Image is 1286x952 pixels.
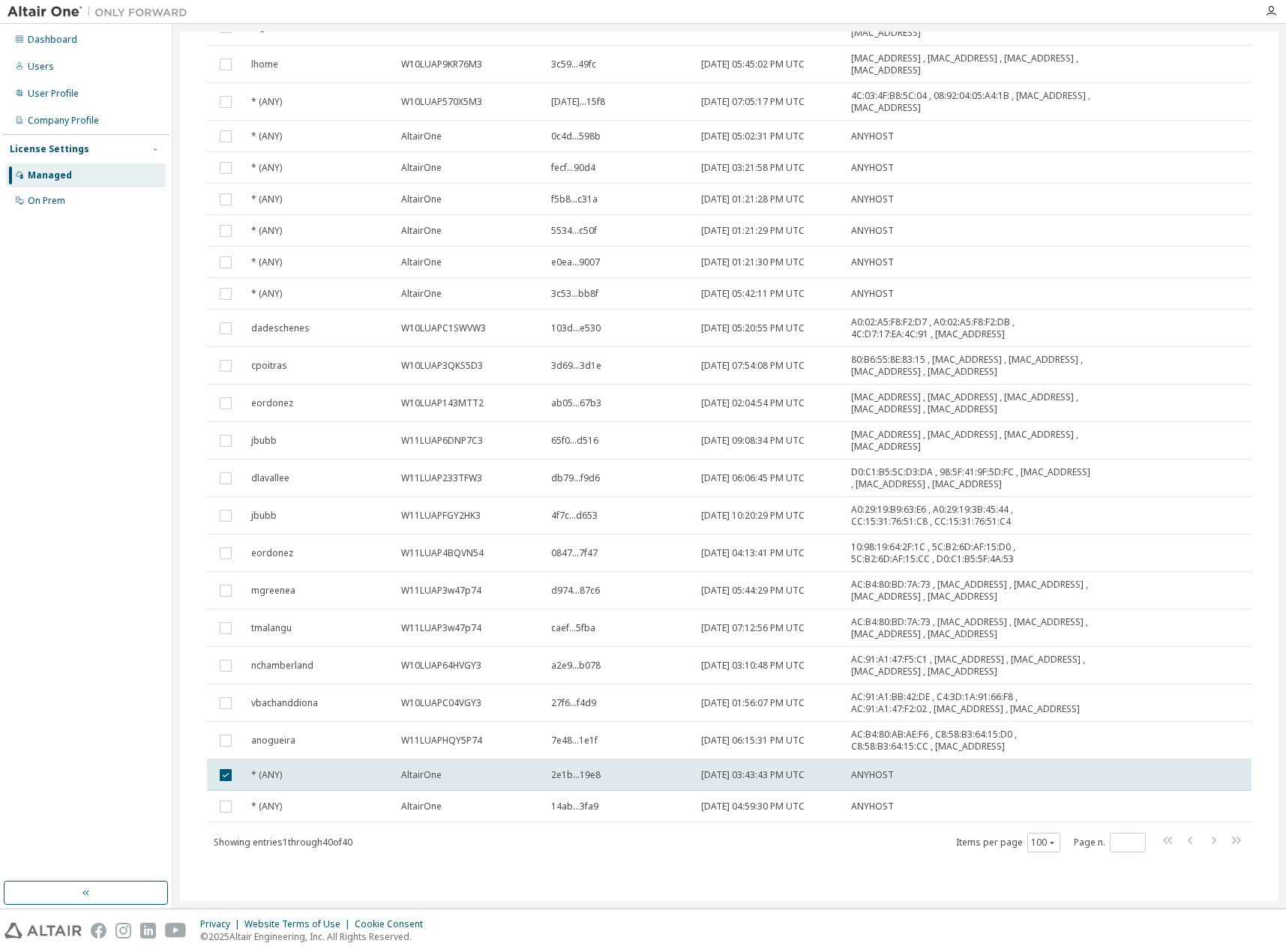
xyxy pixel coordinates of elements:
span: [DATE] 05:42:11 PM UTC [701,288,805,300]
span: ANYHOST [851,769,894,781]
span: 2e1b...19e8 [551,769,601,781]
span: Items per page [956,833,1060,852]
img: facebook.svg [91,923,106,939]
span: fecf...90d4 [551,162,595,174]
span: AltairOne [401,225,442,237]
span: [DATE] 07:12:56 PM UTC [701,622,805,634]
span: [DATE] 01:21:29 PM UTC [701,225,805,237]
span: [DATE] 01:21:28 PM UTC [701,193,805,205]
span: d974...87c6 [551,585,600,597]
span: [DATE] 06:06:45 PM UTC [701,472,805,484]
span: * (ANY) [251,256,282,268]
span: W11LUAP6DNP7C3 [401,435,483,447]
span: db79...f9d6 [551,472,600,484]
span: AC:91:A1:BB:42:DE , C4:3D:1A:91:66:F8 , AC:91:A1:47:F2:02 , [MAC_ADDRESS] , [MAC_ADDRESS] [851,691,1090,715]
span: * (ANY) [251,96,282,108]
span: ANYHOST [851,288,894,300]
div: Managed [28,169,72,181]
span: caef...5fba [551,622,595,634]
span: * (ANY) [251,288,282,300]
span: [MAC_ADDRESS] , [MAC_ADDRESS] , [MAC_ADDRESS] , [MAC_ADDRESS] [851,52,1090,76]
p: © 2025 Altair Engineering, Inc. All Rights Reserved. [200,930,432,943]
span: [DATE] 10:20:29 PM UTC [701,510,805,522]
span: AC:B4:80:AB:AE:F6 , C8:58:B3:64:15:D0 , C8:58:B3:64:15:CC , [MAC_ADDRESS] [851,729,1090,753]
div: On Prem [28,195,65,207]
span: [DATE] 03:10:48 PM UTC [701,660,805,672]
span: dlavallee [251,472,289,484]
span: [DATE] 01:21:30 PM UTC [701,256,805,268]
span: ANYHOST [851,801,894,813]
span: 3d69...3d1e [551,360,601,372]
div: Company Profile [28,115,99,127]
span: W10LUAP64HVGY3 [401,660,481,672]
span: 14ab...3fa9 [551,801,598,813]
div: Dashboard [28,34,77,46]
span: ANYHOST [851,162,894,174]
span: 10:98:19:64:2F:1C , 5C:B2:6D:AF:15:D0 , 5C:B2:6D:AF:15:CC , D0:C1:B5:5F:4A:53 [851,541,1090,565]
span: [DATE] 01:56:07 PM UTC [701,697,805,709]
span: [DATE] 05:45:02 PM UTC [701,58,805,70]
span: eordonez [251,397,293,409]
span: mgreenea [251,585,295,597]
span: AltairOne [401,162,442,174]
span: [DATE] 09:08:34 PM UTC [701,435,805,447]
div: Cookie Consent [355,918,432,930]
span: eordonez [251,547,293,559]
span: W11LUAP4BQVN54 [401,547,484,559]
span: AC:B4:80:BD:7A:73 , [MAC_ADDRESS] , [MAC_ADDRESS] , [MAC_ADDRESS] , [MAC_ADDRESS] [851,616,1090,640]
span: tmalangu [251,622,292,634]
span: anogueira [251,735,295,747]
span: [DATE]...15f8 [551,96,605,108]
span: 65f0...d516 [551,435,598,447]
span: jbubb [251,435,277,447]
span: 103d...e530 [551,322,601,334]
span: vbachanddiona [251,697,318,709]
span: lhome [251,58,278,70]
img: linkedin.svg [140,923,156,939]
span: * (ANY) [251,801,282,813]
span: AltairOne [401,769,442,781]
span: W11LUAP3w47p74 [401,622,481,634]
span: jbubb [251,510,277,522]
span: Page n. [1074,833,1146,852]
span: 4C:03:4F:B8:5C:04 , 08:92:04:05:A4:1B , [MAC_ADDRESS] , [MAC_ADDRESS] [851,90,1090,114]
span: * (ANY) [251,162,282,174]
span: 4f7c...d653 [551,510,598,522]
span: e0ea...9007 [551,256,600,268]
span: [DATE] 05:02:31 PM UTC [701,130,805,142]
div: Website Terms of Use [244,918,355,930]
img: instagram.svg [115,923,131,939]
span: AltairOne [401,193,442,205]
span: ANYHOST [851,225,894,237]
span: W11LUAPHQY5P74 [401,735,482,747]
span: * (ANY) [251,769,282,781]
span: [MAC_ADDRESS] , [MAC_ADDRESS] , [MAC_ADDRESS] , [MAC_ADDRESS] [851,429,1090,453]
span: f5b8...c31a [551,193,598,205]
span: [DATE] 03:43:43 PM UTC [701,769,805,781]
span: [DATE] 04:13:41 PM UTC [701,547,805,559]
span: Showing entries 1 through 40 of 40 [214,836,352,849]
div: Users [28,61,54,73]
span: 5534...c50f [551,225,597,237]
img: altair_logo.svg [4,923,82,939]
span: [DATE] 07:05:17 PM UTC [701,96,805,108]
span: AltairOne [401,288,442,300]
div: User Profile [28,88,79,100]
span: AC:91:A1:47:F5:C1 , [MAC_ADDRESS] , [MAC_ADDRESS] , [MAC_ADDRESS] , [MAC_ADDRESS] [851,654,1090,678]
span: ANYHOST [851,130,894,142]
span: * (ANY) [251,193,282,205]
span: [DATE] 04:59:30 PM UTC [701,801,805,813]
span: * (ANY) [251,130,282,142]
span: a2e9...b078 [551,660,601,672]
span: [DATE] 02:04:54 PM UTC [701,397,805,409]
span: 27f6...f4d9 [551,697,596,709]
span: AltairOne [401,130,442,142]
span: W10LUAP570X5M3 [401,96,482,108]
span: dadeschenes [251,322,310,334]
span: 0c4d...598b [551,130,601,142]
span: ANYHOST [851,256,894,268]
span: 3c59...49fc [551,58,596,70]
span: cpoitras [251,360,287,372]
img: Altair One [7,4,195,19]
button: 100 [1031,837,1057,849]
